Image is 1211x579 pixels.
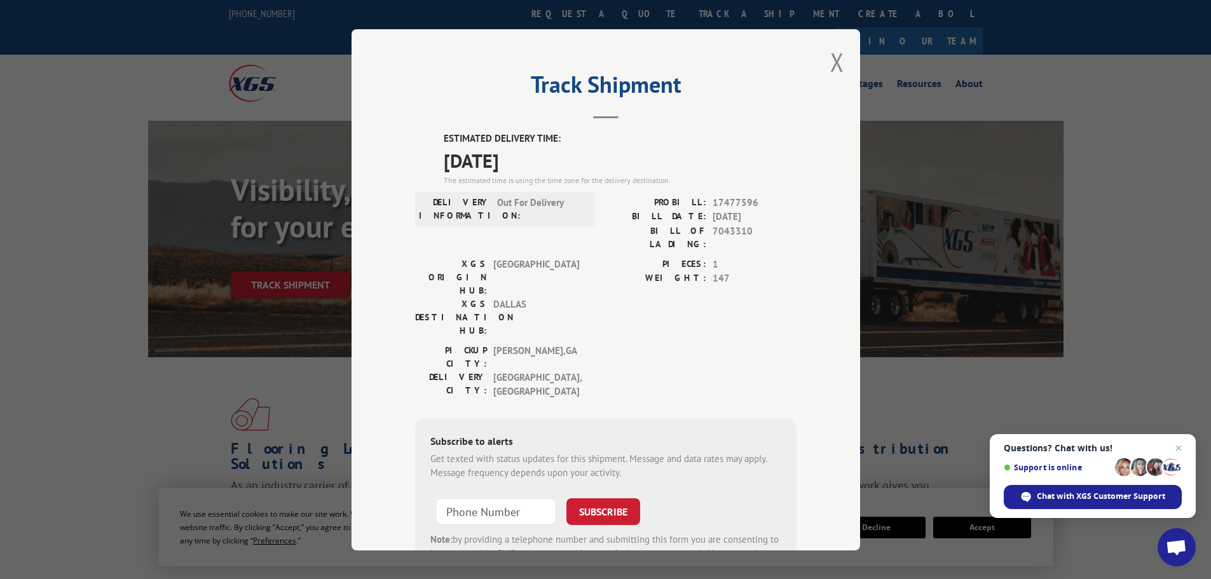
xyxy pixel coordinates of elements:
button: SUBSCRIBE [566,498,640,524]
label: BILL DATE: [606,210,706,224]
h2: Track Shipment [415,76,797,100]
span: 7043310 [713,224,797,250]
span: [PERSON_NAME] , GA [493,343,579,370]
label: PIECES: [606,257,706,271]
div: Get texted with status updates for this shipment. Message and data rates may apply. Message frequ... [430,451,781,480]
span: [GEOGRAPHIC_DATA] [493,257,579,297]
span: [GEOGRAPHIC_DATA] , [GEOGRAPHIC_DATA] [493,370,579,398]
div: by providing a telephone number and submitting this form you are consenting to be contacted by SM... [430,532,781,575]
label: XGS ORIGIN HUB: [415,257,487,297]
label: DELIVERY INFORMATION: [419,195,491,222]
label: XGS DESTINATION HUB: [415,297,487,337]
span: Out For Delivery [497,195,583,222]
input: Phone Number [435,498,556,524]
span: Chat with XGS Customer Support [1037,491,1165,502]
span: [DATE] [713,210,797,224]
label: PROBILL: [606,195,706,210]
span: Questions? Chat with us! [1004,443,1182,453]
div: Open chat [1158,528,1196,566]
div: Chat with XGS Customer Support [1004,485,1182,509]
label: WEIGHT: [606,271,706,286]
button: Close modal [830,45,844,79]
label: DELIVERY CITY: [415,370,487,398]
span: Close chat [1171,440,1186,456]
span: DALLAS [493,297,579,337]
span: 147 [713,271,797,286]
span: 17477596 [713,195,797,210]
strong: Note: [430,533,453,545]
label: PICKUP CITY: [415,343,487,370]
label: BILL OF LADING: [606,224,706,250]
span: 1 [713,257,797,271]
div: Subscribe to alerts [430,433,781,451]
div: The estimated time is using the time zone for the delivery destination. [444,174,797,186]
span: [DATE] [444,146,797,174]
span: Support is online [1004,463,1111,472]
label: ESTIMATED DELIVERY TIME: [444,132,797,146]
